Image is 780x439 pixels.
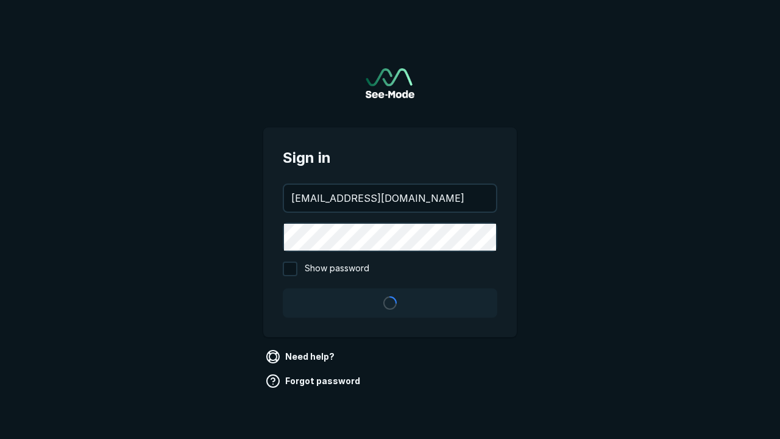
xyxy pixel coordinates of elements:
span: Show password [305,262,369,276]
a: Go to sign in [366,68,414,98]
a: Forgot password [263,371,365,391]
a: Need help? [263,347,339,366]
span: Sign in [283,147,497,169]
img: See-Mode Logo [366,68,414,98]
input: your@email.com [284,185,496,212]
